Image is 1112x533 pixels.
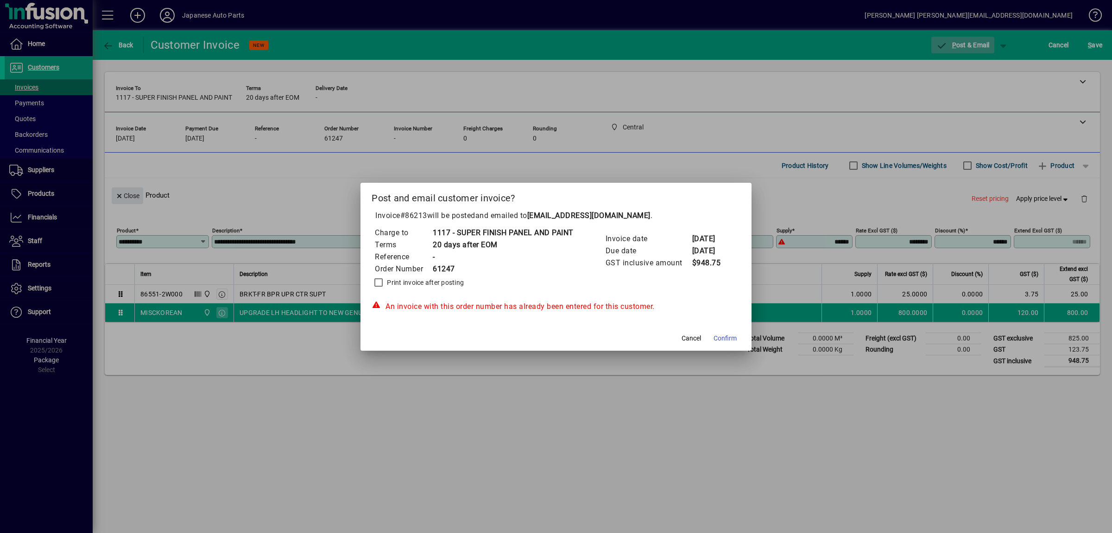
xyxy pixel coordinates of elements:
td: Reference [374,251,432,263]
td: Charge to [374,227,432,239]
td: [DATE] [692,233,729,245]
td: [DATE] [692,245,729,257]
span: and emailed to [475,211,651,220]
td: Due date [605,245,692,257]
button: Cancel [676,330,706,347]
h2: Post and email customer invoice? [360,183,752,210]
td: $948.75 [692,257,729,269]
span: Cancel [682,334,701,343]
span: #86213 [400,211,427,220]
td: 1117 - SUPER FINISH PANEL AND PAINT [432,227,574,239]
td: 20 days after EOM [432,239,574,251]
b: [EMAIL_ADDRESS][DOMAIN_NAME] [527,211,651,220]
td: Invoice date [605,233,692,245]
span: Confirm [714,334,737,343]
td: Order Number [374,263,432,275]
label: Print invoice after posting [385,278,464,287]
td: 61247 [432,263,574,275]
td: Terms [374,239,432,251]
p: Invoice will be posted . [372,210,740,221]
td: - [432,251,574,263]
button: Confirm [710,330,740,347]
div: An invoice with this order number has already been entered for this customer. [372,301,740,312]
td: GST inclusive amount [605,257,692,269]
